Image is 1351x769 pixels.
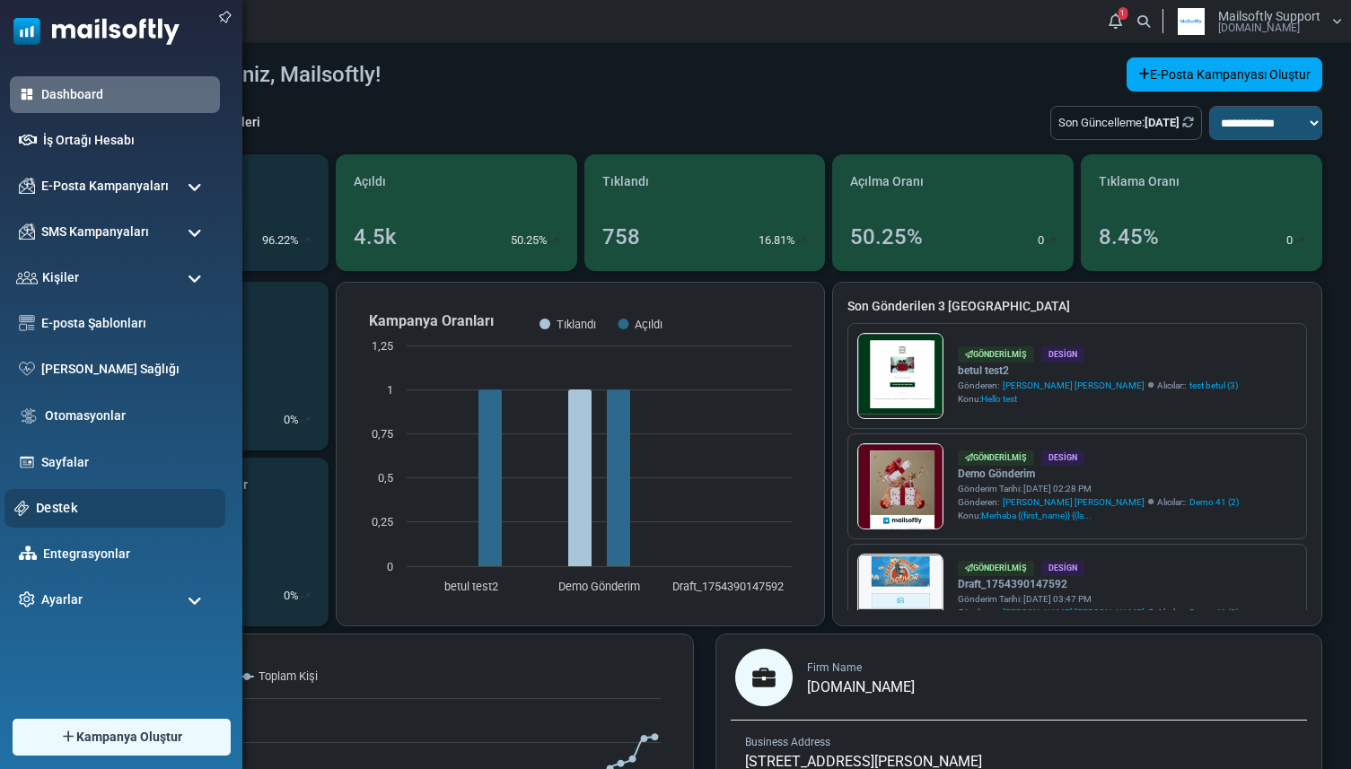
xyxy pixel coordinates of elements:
[1169,8,1342,35] a: User Logo Mailsoftly Support [DOMAIN_NAME]
[847,297,1307,316] a: Son Gönderilen 3 [GEOGRAPHIC_DATA]
[19,315,35,331] img: email-templates-icon.svg
[1118,7,1127,20] span: 1
[41,177,169,196] span: E-Posta Kampanyaları
[1218,10,1320,22] span: Mailsoftly Support
[807,661,862,674] span: Firm Name
[284,587,311,605] div: %
[19,591,35,607] img: settings-icon.svg
[1003,379,1145,392] span: [PERSON_NAME] [PERSON_NAME]
[671,580,783,593] text: Draft_1754390147592
[387,560,393,573] text: 0
[41,590,83,609] span: Ayarlar
[284,411,311,429] div: %
[850,172,924,191] span: Açılma Oranı
[1189,495,1239,509] a: Demo 41 (2)
[1286,232,1293,249] p: 0
[958,346,1034,362] div: Gönderilmiş
[41,85,211,104] a: Dashboard
[1038,232,1044,249] p: 0
[850,221,923,253] div: 50.25%
[958,576,1239,592] a: Draft_1754390147592
[354,172,386,191] span: Açıldı
[511,232,548,249] p: 50.25%
[958,592,1239,606] div: Gönderim Tarihi: [DATE] 03:47 PM
[958,509,1239,522] div: Konu:
[807,680,915,695] a: [DOMAIN_NAME]
[602,221,640,253] div: 758
[958,392,1238,406] div: Konu:
[1145,116,1180,129] b: [DATE]
[19,178,35,194] img: campaigns-icon.png
[1003,495,1145,509] span: [PERSON_NAME] [PERSON_NAME]
[284,587,290,605] p: 0
[981,511,1092,520] span: Merhaba {(first_name)} {(la...
[41,223,149,241] span: SMS Kampanyaları
[19,223,35,240] img: campaigns-icon.png
[41,360,211,379] a: [PERSON_NAME] Sağlığı
[1169,8,1214,35] img: User Logo
[43,131,211,150] a: İş Ortağı Hesabı
[262,232,299,249] p: 96.22%
[42,268,79,287] span: Kişiler
[36,498,215,518] a: Destek
[45,406,211,425] a: Otomasyonlar
[958,495,1239,509] div: Gönderen: Alıcılar::
[372,339,393,353] text: 1,25
[558,580,640,593] text: Demo Gönderim
[76,728,182,747] span: Kampanya Oluştur
[958,482,1239,495] div: Gönderim Tarihi: [DATE] 02:28 PM
[759,232,795,249] p: 16.81%
[1182,116,1194,129] a: Refresh Stats
[958,363,1238,379] a: betul test2
[1003,606,1145,619] span: [PERSON_NAME] [PERSON_NAME]
[1103,9,1127,33] a: 1
[958,606,1239,619] div: Gönderen: Alıcılar::
[41,453,211,472] a: Sayfalar
[284,411,290,429] p: 0
[1127,57,1322,92] a: E-Posta Kampanyası Oluştur
[745,736,830,748] span: Business Address
[807,678,915,695] span: [DOMAIN_NAME]
[1099,221,1159,253] div: 8.45%
[602,172,649,191] span: Tıklandı
[354,221,397,253] div: 4.5k
[1189,606,1239,619] a: Demo 41 (2)
[41,314,211,333] a: E-posta Şablonları
[369,312,494,329] text: Kampanya Oranları
[19,362,35,376] img: domain-health-icon.svg
[1041,346,1084,362] div: Design
[443,580,497,593] text: betul test2
[19,454,35,470] img: landing_pages.svg
[1050,106,1202,140] div: Son Güncelleme:
[958,466,1239,482] a: Demo Gönderim
[378,471,393,485] text: 0,5
[372,515,393,529] text: 0,25
[958,450,1034,466] div: Gönderilmiş
[635,318,662,331] text: Açıldı
[14,501,30,516] img: support-icon.svg
[1099,172,1180,191] span: Tıklama Oranı
[958,561,1034,576] div: Gönderilmiş
[16,271,38,284] img: contacts-icon.svg
[43,545,211,564] a: Entegrasyonlar
[958,379,1238,392] div: Gönderen: Alıcılar::
[351,297,810,611] svg: Kampanya Oranları
[387,383,393,397] text: 1
[1041,561,1084,576] div: Design
[557,318,596,331] text: Tıklandı
[1189,379,1238,392] a: test betul (3)
[372,427,393,441] text: 0,75
[19,86,35,102] img: dashboard-icon-active.svg
[1218,22,1300,33] span: [DOMAIN_NAME]
[259,669,318,683] text: Toplam Kişi
[981,394,1017,404] span: Hello test
[19,406,39,426] img: workflow.svg
[1041,450,1084,466] div: Design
